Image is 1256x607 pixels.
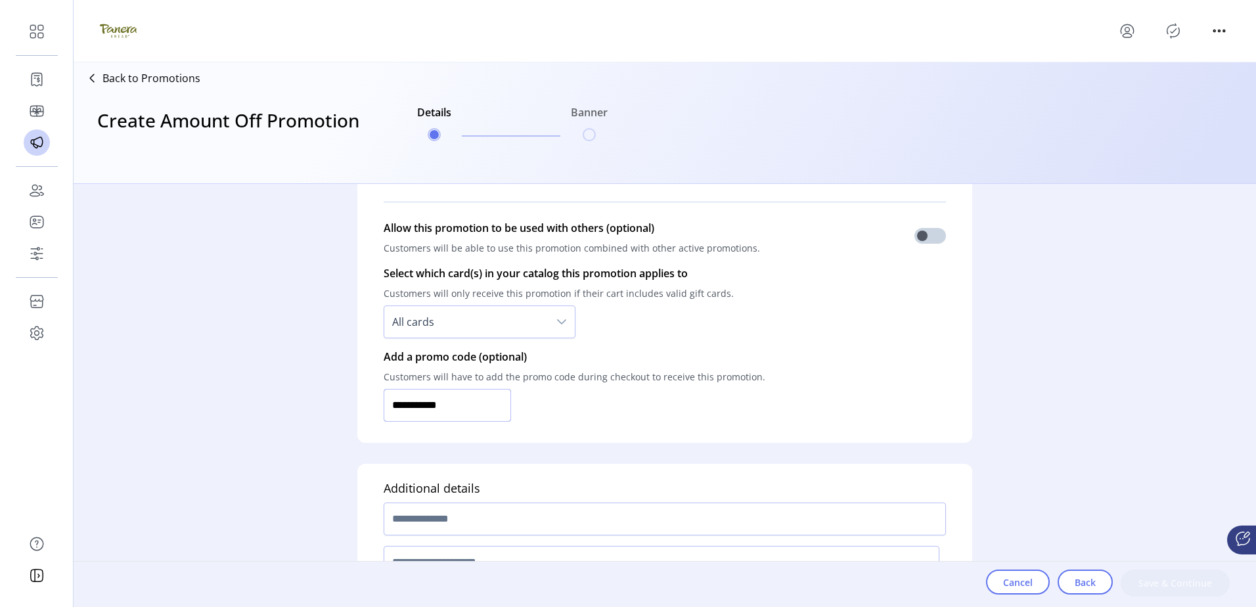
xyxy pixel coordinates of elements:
div: dropdown trigger [549,306,575,338]
p: Select which card(s) in your catalog this promotion applies to [384,265,734,281]
button: Back [1058,570,1113,595]
img: logo [100,12,137,49]
h6: Details [417,104,451,128]
p: Back to Promotions [102,70,200,86]
button: menu [1117,20,1138,41]
span: All cards [384,306,549,338]
p: Customers will have to add the promo code during checkout to receive this promotion. [384,365,765,389]
p: Add a promo code (optional) [384,349,765,365]
span: Back [1075,575,1096,589]
p: Allow this promotion to be used with others (optional) [384,220,760,236]
button: menu [1209,20,1230,41]
h3: Create Amount Off Promotion [97,106,359,160]
p: Customers will be able to use this promotion combined with other active promotions. [384,236,760,260]
h5: Additional details [384,480,480,497]
span: Cancel [1003,575,1033,589]
button: Publisher Panel [1163,20,1184,41]
button: Cancel [986,570,1050,595]
p: Customers will only receive this promotion if their cart includes valid gift cards. [384,281,734,305]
